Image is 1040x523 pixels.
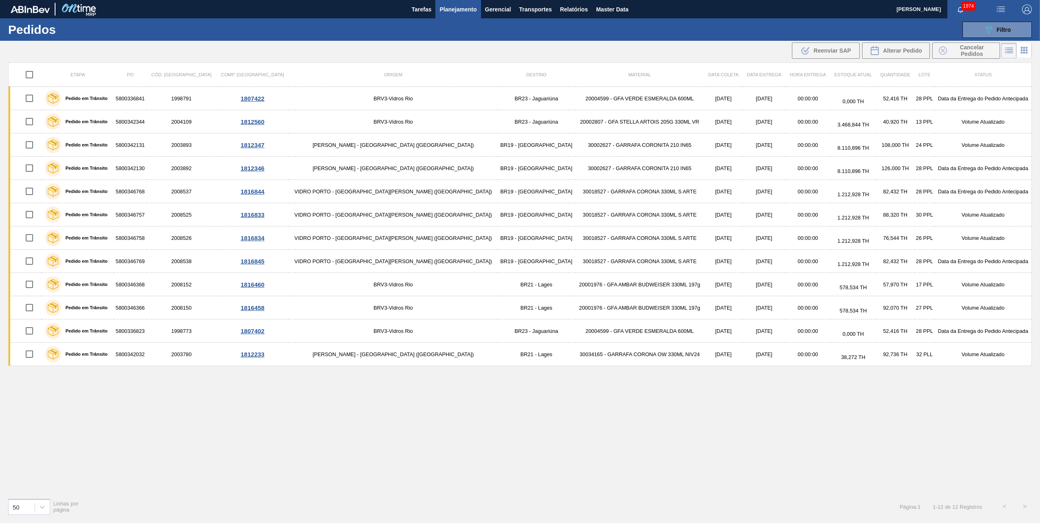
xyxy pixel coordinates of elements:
button: < [994,496,1015,517]
button: Notificações [947,4,973,15]
span: Origem [384,72,402,77]
td: 17 PPL [914,273,935,296]
td: BR19 - [GEOGRAPHIC_DATA] [497,133,575,157]
span: 38,272 TH [841,354,865,360]
span: Transportes [519,4,552,14]
span: Alterar Pedido [883,47,922,54]
img: Logout [1022,4,1032,14]
div: 1812347 [217,142,288,148]
td: 30018527 - GARRAFA CORONA 330ML S ARTE [575,180,704,203]
span: Status [974,72,991,77]
td: 00:00:00 [785,319,830,343]
a: Pedido em Trânsito58003463682008152BRV3-Vidros RioBR21 - Lages20001976 - GFA AMBAR BUDWEISER 330M... [9,273,1032,296]
span: Data entrega [747,72,781,77]
label: Pedido em Trânsito [61,166,107,171]
a: Pedido em Trânsito58003421302003892[PERSON_NAME] - [GEOGRAPHIC_DATA] ([GEOGRAPHIC_DATA])BR19 - [G... [9,157,1032,180]
h1: Pedidos [8,25,135,34]
label: Pedido em Trânsito [61,119,107,124]
a: Pedido em Trânsito58003467582008526VIDRO PORTO - [GEOGRAPHIC_DATA][PERSON_NAME] ([GEOGRAPHIC_DATA... [9,226,1032,250]
td: 5800336823 [114,319,146,343]
button: Filtro [962,22,1032,38]
span: PO [127,72,133,77]
span: Hora Entrega [790,72,826,77]
td: 108,000 TH [876,133,914,157]
label: Pedido em Trânsito [61,142,107,147]
td: [DATE] [743,296,785,319]
span: 1.212,928 TH [837,215,869,221]
div: 1807422 [217,95,288,102]
td: 00:00:00 [785,226,830,250]
a: Pedido em Trânsito58003368411998791BRV3-Vidros RioBR23 - Jaguariúna20004599 - GFA VERDE ESMERALDA... [9,87,1032,110]
span: Lote [918,72,930,77]
div: 1812233 [217,351,288,358]
span: Cód. [GEOGRAPHIC_DATA] [151,72,212,77]
span: 8.110,896 TH [837,145,869,151]
td: Volume Atualizado [935,133,1032,157]
td: [DATE] [743,157,785,180]
td: Volume Atualizado [935,343,1032,366]
td: 5800336841 [114,87,146,110]
td: 30018527 - GARRAFA CORONA 330ML S ARTE [575,203,704,226]
td: 26 PPL [914,226,935,250]
td: VIDRO PORTO - [GEOGRAPHIC_DATA][PERSON_NAME] ([GEOGRAPHIC_DATA]) [289,226,497,250]
td: BR21 - Lages [497,343,575,366]
td: 2004109 [146,110,216,133]
td: Volume Atualizado [935,296,1032,319]
td: 28 PPL [914,180,935,203]
label: Pedido em Trânsito [61,282,107,287]
td: 2008538 [146,250,216,273]
button: Cancelar Pedidos [932,42,1000,59]
td: 32 PLL [914,343,935,366]
img: TNhmsLtSVTkK8tSr43FrP2fwEKptu5GPRR3wAAAABJRU5ErkJggg== [11,6,50,13]
span: 578,534 TH [840,308,867,314]
td: 2003893 [146,133,216,157]
td: [DATE] [704,226,743,250]
td: Data da Entrega do Pedido Antecipada [935,319,1032,343]
a: Pedido em Trânsito58003368231998773BRV3-Vidros RioBR23 - Jaguariúna20004599 - GFA VERDE ESMERALDA... [9,319,1032,343]
td: 30002627 - GARRAFA CORONITA 210 IN65 [575,157,704,180]
td: VIDRO PORTO - [GEOGRAPHIC_DATA][PERSON_NAME] ([GEOGRAPHIC_DATA]) [289,203,497,226]
td: 76,544 TH [876,226,914,250]
label: Pedido em Trânsito [61,352,107,357]
td: 13 PPL [914,110,935,133]
td: [DATE] [704,157,743,180]
div: 1816833 [217,211,288,218]
td: [DATE] [704,273,743,296]
td: 5800346368 [114,273,146,296]
td: 88,320 TH [876,203,914,226]
span: Relatórios [560,4,588,14]
td: 00:00:00 [785,343,830,366]
td: 2008525 [146,203,216,226]
div: 1816834 [217,235,288,242]
td: VIDRO PORTO - [GEOGRAPHIC_DATA][PERSON_NAME] ([GEOGRAPHIC_DATA]) [289,180,497,203]
div: 50 [13,503,20,510]
td: BR23 - Jaguariúna [497,319,575,343]
span: 1.212,928 TH [837,191,869,197]
td: [DATE] [743,110,785,133]
div: Alterar Pedido [862,42,930,59]
td: 00:00:00 [785,203,830,226]
td: [DATE] [743,273,785,296]
td: Data da Entrega do Pedido Antecipada [935,250,1032,273]
td: 5800342130 [114,157,146,180]
div: Visão em Lista [1001,43,1017,58]
td: 30018527 - GARRAFA CORONA 330ML S ARTE [575,226,704,250]
td: 28 PPL [914,157,935,180]
a: Pedido em Trânsito58003467692008538VIDRO PORTO - [GEOGRAPHIC_DATA][PERSON_NAME] ([GEOGRAPHIC_DATA... [9,250,1032,273]
div: 1816458 [217,304,288,311]
td: 2003780 [146,343,216,366]
td: [DATE] [704,296,743,319]
span: Reenviar SAP [814,47,851,54]
label: Pedido em Trânsito [61,259,107,264]
td: 30018527 - GARRAFA CORONA 330ML S ARTE [575,250,704,273]
td: 82,432 TH [876,250,914,273]
span: 3.468,844 TH [837,122,869,128]
td: [DATE] [704,87,743,110]
label: Pedido em Trânsito [61,235,107,240]
div: 1816460 [217,281,288,288]
td: BR19 - [GEOGRAPHIC_DATA] [497,180,575,203]
td: [DATE] [743,133,785,157]
td: 5800346758 [114,226,146,250]
span: Etapa [71,72,85,77]
span: Linhas por página [53,501,79,513]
